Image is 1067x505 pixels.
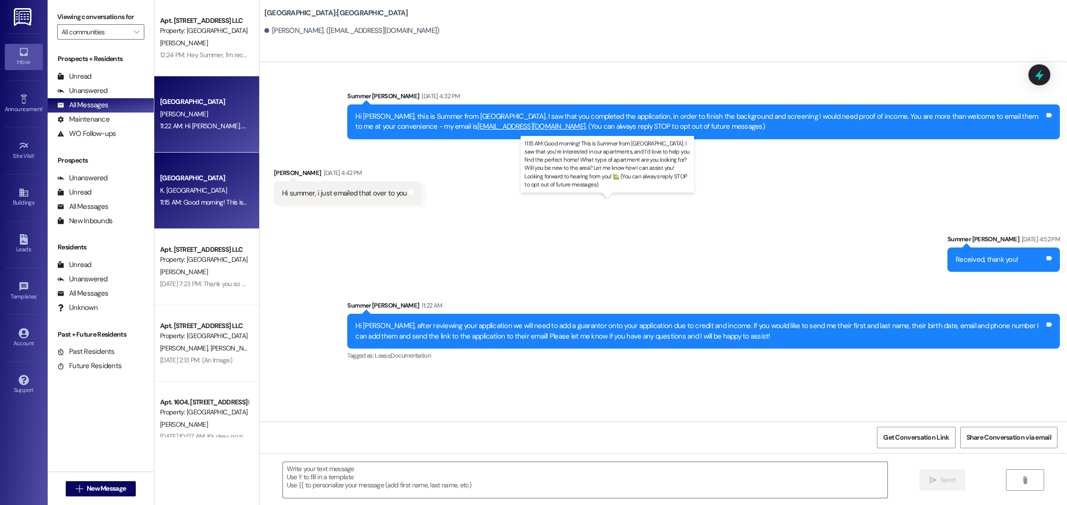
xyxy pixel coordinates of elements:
[5,185,43,210] a: Buildings
[57,187,91,197] div: Unread
[57,100,108,110] div: All Messages
[160,51,508,59] div: 12:24 PM: Hey Summer, I'm receiving an email saying that my account is delinquent. Can you tell m...
[57,303,98,313] div: Unknown
[347,349,1060,362] div: Tagged as:
[929,476,936,484] i: 
[57,129,116,139] div: WO Follow-ups
[322,168,362,178] div: [DATE] 4:42 PM
[966,433,1051,443] span: Share Conversation via email
[347,91,1060,104] div: Summer [PERSON_NAME]
[57,114,110,124] div: Maintenance
[34,151,36,158] span: •
[355,321,1045,341] div: Hi [PERSON_NAME], after reviewing your application we will need to add a guarantor onto your appl...
[960,427,1057,448] button: Share Conversation via email
[160,245,248,255] div: Apt. [STREET_ADDRESS] LLC
[1019,234,1060,244] div: [DATE] 4:52 PM
[477,122,585,131] a: [EMAIL_ADDRESS][DOMAIN_NAME]
[375,351,391,360] span: Lease ,
[160,255,248,265] div: Property: [GEOGRAPHIC_DATA]
[87,484,126,494] span: New Message
[160,397,248,407] div: Apt. 1604, [STREET_ADDRESS] LLC
[347,300,1060,314] div: Summer [PERSON_NAME]
[274,168,423,181] div: [PERSON_NAME]
[57,173,108,183] div: Unanswered
[524,140,690,189] p: 11:15 AM: Good morning! This is Summer from [GEOGRAPHIC_DATA]. I saw that you’re interested in ou...
[57,86,108,96] div: Unanswered
[5,44,43,70] a: Inbox
[355,112,1045,132] div: Hi [PERSON_NAME], this is Summer from [GEOGRAPHIC_DATA]. I saw that you completed the application...
[160,407,248,417] div: Property: [GEOGRAPHIC_DATA]
[160,97,248,107] div: [GEOGRAPHIC_DATA]
[210,344,258,352] span: [PERSON_NAME]
[160,356,232,364] div: [DATE] 2:13 PM: (An Image)
[134,28,139,36] i: 
[956,255,1018,265] div: Received, thank you!
[76,485,83,493] i: 
[5,325,43,351] a: Account
[160,268,208,276] span: [PERSON_NAME]
[419,91,460,101] div: [DATE] 4:32 PM
[282,188,407,198] div: Hi summer, i just emailed that over to you
[37,292,38,299] span: •
[57,347,115,357] div: Past Residents
[160,186,227,195] span: K. [GEOGRAPHIC_DATA]
[391,351,431,360] span: Documentation
[1021,476,1028,484] i: 
[264,26,440,36] div: [PERSON_NAME]. ([EMAIL_ADDRESS][DOMAIN_NAME])
[48,242,154,252] div: Residents
[57,260,91,270] div: Unread
[5,138,43,164] a: Site Visit •
[61,24,129,40] input: All communities
[66,481,136,496] button: New Message
[160,16,248,26] div: Apt. [STREET_ADDRESS] LLC
[160,279,358,288] div: [DATE] 7:23 PM: Thank you so much Summer!! That is super helpful🙏🏻😊
[877,427,955,448] button: Get Conversation Link
[48,330,154,340] div: Past + Future Residents
[57,274,108,284] div: Unanswered
[160,344,211,352] span: [PERSON_NAME]
[57,361,121,371] div: Future Residents
[160,321,248,331] div: Apt. [STREET_ADDRESS] LLC
[42,104,44,111] span: •
[57,10,144,24] label: Viewing conversations for
[160,39,208,47] span: [PERSON_NAME]
[419,300,442,310] div: 11:22 AM
[57,289,108,299] div: All Messages
[160,420,208,429] span: [PERSON_NAME]
[5,372,43,398] a: Support
[57,202,108,212] div: All Messages
[160,26,248,36] div: Property: [GEOGRAPHIC_DATA]
[14,8,33,26] img: ResiDesk Logo
[883,433,949,443] span: Get Conversation Link
[5,278,43,304] a: Templates •
[48,155,154,165] div: Prospects
[5,231,43,257] a: Leads
[160,110,208,118] span: [PERSON_NAME]
[160,331,248,341] div: Property: [GEOGRAPHIC_DATA]
[947,234,1060,247] div: Summer [PERSON_NAME]
[160,432,264,441] div: [DATE] 10:07 AM: It's okey, no problem!
[264,8,408,18] b: [GEOGRAPHIC_DATA]: [GEOGRAPHIC_DATA]
[160,173,248,183] div: [GEOGRAPHIC_DATA]
[57,72,91,82] div: Unread
[919,469,966,491] button: Send
[48,54,154,64] div: Prospects + Residents
[57,216,112,226] div: New Inbounds
[940,475,955,485] span: Send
